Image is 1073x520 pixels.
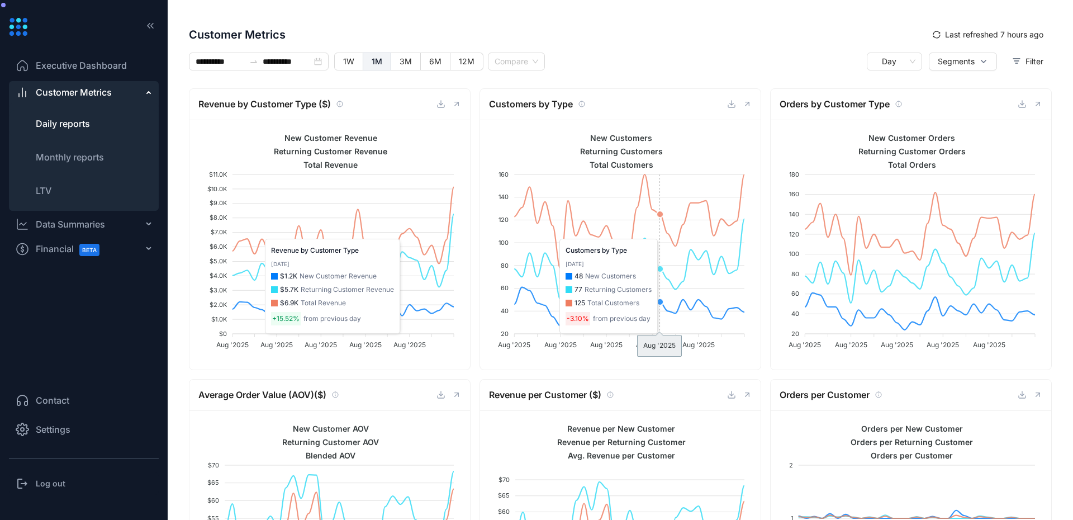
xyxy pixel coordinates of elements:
tspan: 60 [501,284,509,292]
tspan: $70 [498,476,510,484]
tspan: Aug '2025 [305,341,337,349]
span: BETA [79,244,99,256]
span: Financial [36,237,110,262]
tspan: 60 [791,290,799,297]
span: Revenue per New Customer [559,424,675,433]
tspan: 2 [789,461,793,469]
tspan: 40 [501,307,509,315]
span: 1M [372,56,382,66]
button: Segments [929,53,997,70]
tspan: Aug '2025 [393,341,426,349]
div: Data Summaries [36,218,105,231]
button: syncLast refreshed 7 hours ago [924,26,1052,44]
tspan: Aug '2025 [349,341,382,349]
span: Customers by Type [489,97,573,111]
tspan: $2.0K [210,301,227,309]
span: 6M [429,56,441,66]
tspan: $60 [207,497,219,504]
span: Contact [36,394,69,407]
span: Filter [1025,55,1043,68]
tspan: Aug '2025 [590,341,623,349]
span: Executive Dashboard [36,59,127,72]
span: Day [873,53,915,70]
tspan: Aug '2025 [544,341,577,349]
tspan: $70 [208,461,219,469]
tspan: 120 [498,216,509,224]
tspan: $10.0K [207,185,227,193]
tspan: Aug '2025 [260,341,293,349]
tspan: $0 [219,330,227,338]
tspan: 20 [791,330,799,338]
span: LTV [36,185,51,196]
tspan: $9.0K [210,199,227,207]
span: New Customers [582,133,652,143]
tspan: $1.0K [211,315,227,323]
tspan: Aug '2025 [835,341,867,349]
h3: Log out [36,478,65,489]
span: Average Order Value (AOV)($) [198,388,326,402]
tspan: Aug '2025 [973,341,1005,349]
tspan: 100 [789,250,799,258]
span: Revenue per Customer ($) [489,388,601,402]
tspan: Aug '2025 [498,341,530,349]
span: sync [933,31,941,39]
span: Returning Customers [571,146,662,156]
span: Total Customers [581,160,653,169]
tspan: $11.0K [209,171,227,178]
button: Filter [1004,53,1052,70]
tspan: Aug '2025 [881,341,913,349]
span: Orders per Customer [780,388,870,402]
tspan: $65 [498,491,510,499]
span: Settings [36,423,70,436]
span: Segments [938,55,975,68]
span: New Customer Orders [860,133,955,143]
tspan: 80 [791,270,799,278]
span: Revenue per Returning Customer [548,437,685,447]
tspan: 160 [498,171,509,178]
tspan: 140 [789,210,799,218]
span: swap-right [249,57,258,66]
tspan: $60 [498,508,510,516]
span: to [249,57,258,66]
tspan: 40 [791,310,799,318]
span: New Customer AOV [284,424,369,433]
span: Customer Metrics [36,86,112,99]
span: Total Revenue [295,160,358,169]
tspan: $4.0K [210,272,227,280]
tspan: Aug '2025 [927,341,959,349]
span: 1W [343,56,354,66]
span: 3M [400,56,412,66]
span: Monthly reports [36,152,104,163]
tspan: $5.0K [210,257,227,265]
span: Orders by Customer Type [780,97,890,111]
tspan: 180 [789,171,799,178]
tspan: $7.0K [211,228,227,236]
span: Returning Customer Orders [849,146,965,156]
tspan: $8.0K [210,214,227,221]
tspan: Aug '2025 [216,341,249,349]
tspan: $3.0K [210,286,227,294]
span: Last refreshed 7 hours ago [945,29,1043,41]
span: Daily reports [36,118,90,129]
tspan: Aug '2025 [789,341,821,349]
tspan: Aug '2025 [682,341,715,349]
span: New Customer Revenue [276,133,377,143]
span: Total Orders [879,160,936,169]
span: Orders per Returning Customer [842,437,973,447]
span: Avg. Revenue per Customer [559,451,675,460]
tspan: 20 [501,330,509,338]
span: 12M [459,56,474,66]
span: Blended AOV [297,451,355,460]
span: Customer Metrics [189,26,924,43]
tspan: 160 [789,190,799,198]
span: Returning Customer Revenue [265,146,387,156]
tspan: Aug '2025 [636,341,668,349]
span: Revenue by Customer Type ($) [198,97,331,111]
tspan: $6.0K [210,243,227,250]
span: Orders per Customer [862,451,953,460]
span: Returning Customer AOV [274,437,379,447]
tspan: 140 [498,193,509,201]
tspan: 80 [501,262,509,270]
tspan: 120 [789,230,799,238]
tspan: $65 [207,479,219,486]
